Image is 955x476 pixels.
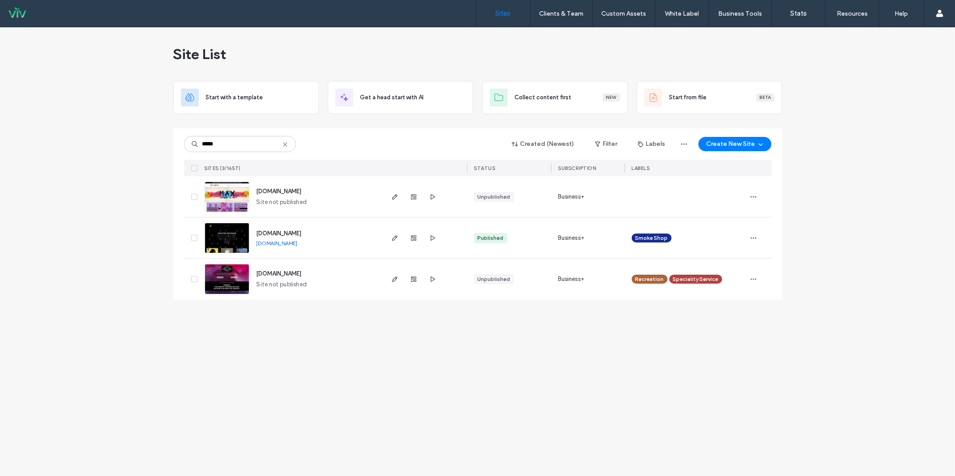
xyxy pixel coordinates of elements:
label: Business Tools [719,10,762,17]
span: Get a head start with AI [360,93,424,102]
a: [DOMAIN_NAME] [257,270,302,277]
div: Unpublished [478,275,510,283]
span: Help [21,6,39,14]
span: Site List [173,45,227,63]
label: Help [895,10,908,17]
label: Clients & Team [539,10,583,17]
span: Recreation [635,275,664,283]
div: Start with a template [173,81,319,114]
span: Speciality Service [673,275,719,283]
label: Stats [790,9,807,17]
span: SUBSCRIPTION [558,165,596,171]
span: Business+ [558,192,585,201]
label: Custom Assets [602,10,647,17]
label: Resources [837,10,868,17]
span: Business+ [558,275,585,284]
a: [DOMAIN_NAME] [257,230,302,237]
span: Site not published [257,280,307,289]
div: New [603,93,620,102]
button: Create New Site [698,137,771,151]
span: Site not published [257,198,307,207]
span: Smoke Shop [635,234,668,242]
a: [DOMAIN_NAME] [257,240,298,246]
span: Start from file [669,93,707,102]
span: Business+ [558,234,585,242]
span: LABELS [632,165,650,171]
div: Unpublished [478,193,510,201]
button: Filter [586,137,626,151]
button: Created (Newest) [504,137,582,151]
div: Published [478,234,504,242]
button: Labels [630,137,673,151]
div: Beta [756,93,775,102]
span: STATUS [474,165,496,171]
div: Get a head start with AI [328,81,473,114]
div: Collect content firstNew [482,81,628,114]
a: [DOMAIN_NAME] [257,188,302,195]
label: White Label [665,10,699,17]
span: Collect content first [515,93,572,102]
div: Start from fileBeta [637,81,782,114]
span: Start with a template [206,93,263,102]
span: SITES (3/1657) [205,165,241,171]
label: Sites [496,9,511,17]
